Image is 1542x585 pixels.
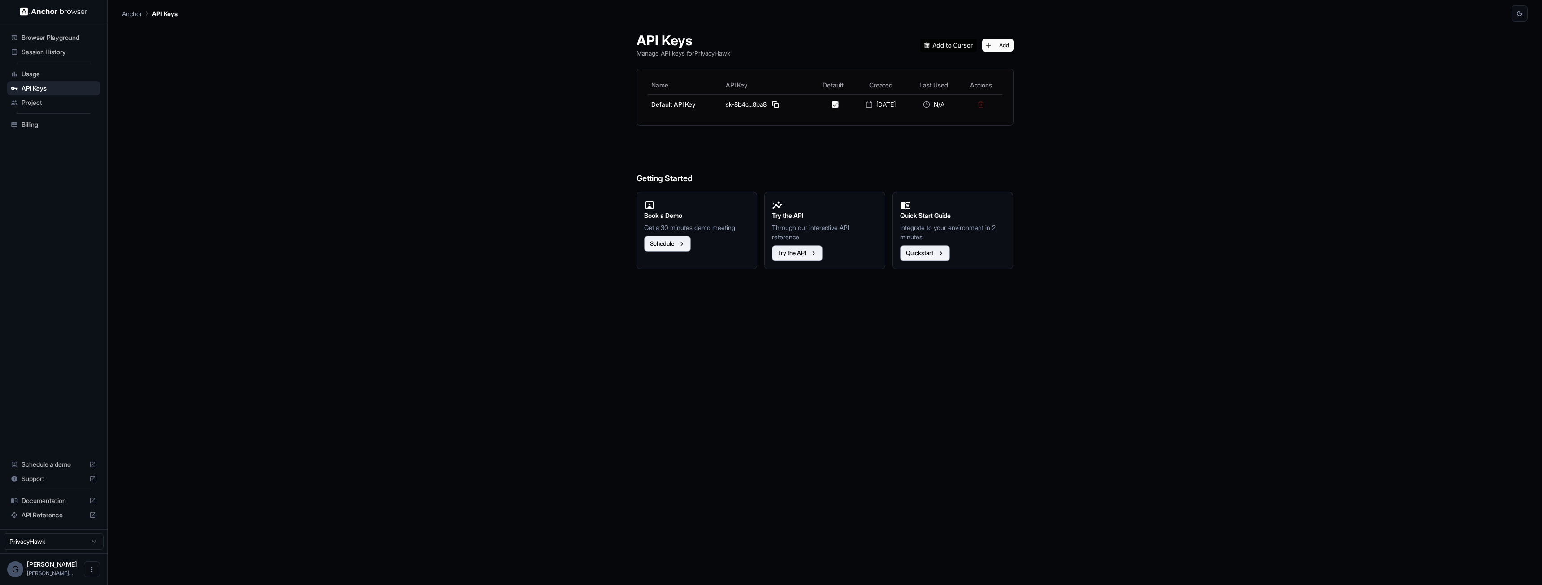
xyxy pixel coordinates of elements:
[84,561,100,577] button: Open menu
[813,76,853,94] th: Default
[7,561,23,577] div: G
[22,511,86,520] span: API Reference
[982,39,1014,52] button: Add
[644,223,750,232] p: Get a 30 minutes demo meeting
[854,76,908,94] th: Created
[7,95,100,110] div: Project
[22,474,86,483] span: Support
[7,81,100,95] div: API Keys
[637,136,1014,185] h6: Getting Started
[960,76,1002,94] th: Actions
[7,472,100,486] div: Support
[152,9,178,18] p: API Keys
[7,494,100,508] div: Documentation
[772,211,878,221] h2: Try the API
[7,117,100,132] div: Billing
[648,94,723,114] td: Default API Key
[22,460,86,469] span: Schedule a demo
[22,496,86,505] span: Documentation
[7,30,100,45] div: Browser Playground
[900,245,950,261] button: Quickstart
[900,223,1006,242] p: Integrate to your environment in 2 minutes
[22,48,96,56] span: Session History
[122,9,142,18] p: Anchor
[900,211,1006,221] h2: Quick Start Guide
[911,100,956,109] div: N/A
[22,84,96,93] span: API Keys
[858,100,904,109] div: [DATE]
[27,560,77,568] span: Geraldo Salazar
[637,32,730,48] h1: API Keys
[22,120,96,129] span: Billing
[7,45,100,59] div: Session History
[22,69,96,78] span: Usage
[7,457,100,472] div: Schedule a demo
[122,9,178,18] nav: breadcrumb
[20,7,87,16] img: Anchor Logo
[722,76,813,94] th: API Key
[920,39,977,52] img: Add anchorbrowser MCP server to Cursor
[637,48,730,58] p: Manage API keys for PrivacyHawk
[772,223,878,242] p: Through our interactive API reference
[22,98,96,107] span: Project
[22,33,96,42] span: Browser Playground
[908,76,960,94] th: Last Used
[644,236,691,252] button: Schedule
[770,99,781,110] button: Copy API key
[644,211,750,221] h2: Book a Demo
[648,76,723,94] th: Name
[7,67,100,81] div: Usage
[772,245,823,261] button: Try the API
[726,99,809,110] div: sk-8b4c...8ba8
[27,570,73,576] span: geraldo@privacyhawk.com
[7,508,100,522] div: API Reference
